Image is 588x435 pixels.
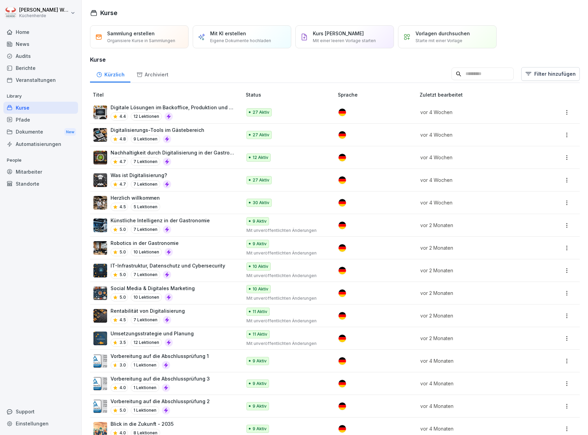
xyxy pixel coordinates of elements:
img: de.svg [338,222,346,229]
p: 10 Aktiv [253,286,268,292]
img: t179n2i8kdp9plwsoozhuqvz.png [93,354,107,368]
img: b4v4bxp9jqg7hrh1pj61uj98.png [93,151,107,164]
p: Mit einer leeren Vorlage starten [313,38,376,44]
p: 4.7 [119,159,126,165]
p: Social Media & Digitales Marketing [111,285,195,292]
p: vor 4 Monaten [420,380,531,387]
a: Kürzlich [90,65,130,83]
p: 7 Lektionen [131,271,160,279]
p: Mit KI erstellen [210,30,246,37]
img: de.svg [338,289,346,297]
p: 9 Lektionen [131,135,160,143]
p: Vorbereitung auf die Abschlussprüfung 1 [111,352,209,360]
p: People [3,155,78,166]
p: vor 2 Monaten [420,222,531,229]
img: de.svg [338,357,346,365]
p: Robotics in der Gastronomie [111,239,179,247]
div: Standorte [3,178,78,190]
p: 9 Aktiv [253,426,267,432]
a: Berichte [3,62,78,74]
p: 5.0 [119,249,126,255]
p: vor 2 Monaten [420,312,531,319]
p: 4.4 [119,113,126,120]
p: 7 Lektionen [131,180,160,188]
p: Starte mit einer Vorlage [416,38,462,44]
a: Automatisierungen [3,138,78,150]
p: 30 Aktiv [253,200,269,206]
button: Filter hinzufügen [521,67,580,81]
img: hdwdeme71ehhejono79v574m.png [93,105,107,119]
p: vor 2 Monaten [420,289,531,297]
p: vor 4 Wochen [420,154,531,161]
img: s58p4tk7j65zrcqyl2up43sg.png [93,309,107,323]
p: 3.0 [119,362,126,368]
img: t179n2i8kdp9plwsoozhuqvz.png [93,377,107,390]
img: f6jfeywlzi46z76yezuzl69o.png [93,196,107,210]
img: de.svg [338,335,346,342]
p: 27 Aktiv [253,109,269,115]
p: Digitalisierungs-Tools im Gästebereich [111,126,204,134]
p: 10 Lektionen [131,293,162,301]
img: de.svg [338,199,346,207]
p: Künstliche Intelligenz in der Gastronomie [111,217,210,224]
p: 9 Aktiv [253,403,267,409]
a: Home [3,26,78,38]
p: vor 4 Monaten [420,357,531,364]
p: 9 Aktiv [253,241,267,247]
p: 4.0 [119,385,126,391]
p: 1 Lektionen [131,384,159,392]
p: Vorbereitung auf die Abschlussprüfung 3 [111,375,210,382]
p: 11 Aktiv [253,309,267,315]
img: de.svg [338,154,346,161]
p: [PERSON_NAME] Wessel [19,7,69,13]
p: Was ist Digitalisierung? [111,172,171,179]
p: Umsetzungsstrategie und Planung [111,330,194,337]
a: Pfade [3,114,78,126]
p: Organisiere Kurse in Sammlungen [107,38,175,44]
p: Sammlung erstellen [107,30,155,37]
p: 1 Lektionen [131,361,159,369]
p: Status [246,91,335,98]
p: 3.5 [119,339,126,346]
img: ivkgprbnrw7vv10q8ezsqqeo.png [93,219,107,232]
p: 12 Lektionen [131,338,162,347]
p: vor 4 Wochen [420,109,531,116]
p: Mit unveröffentlichten Änderungen [246,340,327,347]
p: 12 Aktiv [253,154,268,161]
div: Einstellungen [3,418,78,430]
p: Zuletzt bearbeitet [420,91,539,98]
p: vor 2 Monaten [420,335,531,342]
p: Mit unveröffentlichten Änderungen [246,273,327,279]
a: News [3,38,78,50]
p: Vorbereitung auf die Abschlussprüfung 2 [111,398,210,405]
img: beunn5n55mp59b8rkywsd0ne.png [93,241,107,255]
div: New [64,128,76,136]
p: 4.8 [119,136,126,142]
img: u5o6hwt2vfcozzv2rxj2ipth.png [93,128,107,142]
p: Mit unveröffentlichten Änderungen [246,250,327,256]
p: 7 Lektionen [131,316,160,324]
p: 5 Lektionen [131,203,160,211]
div: Support [3,406,78,418]
p: 7 Lektionen [131,158,160,166]
img: fmbjcirjdenghiishzs6d9k0.png [93,332,107,345]
p: 7 Lektionen [131,225,160,234]
p: 4.5 [119,317,126,323]
div: Dokumente [3,126,78,138]
p: 12 Lektionen [131,112,162,121]
p: Mit unveröffentlichten Änderungen [246,318,327,324]
img: t179n2i8kdp9plwsoozhuqvz.png [93,399,107,413]
div: Archiviert [130,65,174,83]
a: Veranstaltungen [3,74,78,86]
p: 27 Aktiv [253,177,269,183]
p: Mit unveröffentlichten Änderungen [246,227,327,234]
p: Herzlich willkommen [111,194,160,201]
p: Rentabilität von Digitalisierung [111,307,185,314]
p: 10 Aktiv [253,263,268,270]
p: Digitale Lösungen im Backoffice, Produktion und Mitarbeiter [111,104,235,111]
